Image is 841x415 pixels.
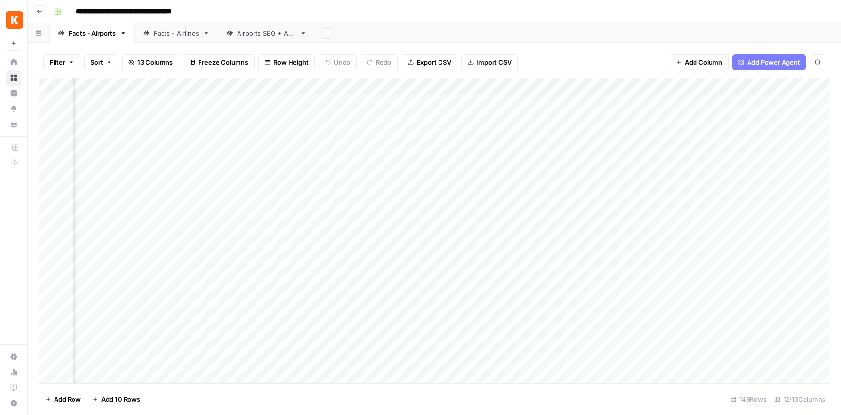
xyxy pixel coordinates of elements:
div: 12/13 Columns [770,392,829,407]
button: Sort [84,54,118,70]
a: Opportunities [6,101,21,117]
span: Add 10 Rows [101,395,140,404]
button: Import CSV [461,54,518,70]
img: Kayak Logo [6,11,23,29]
span: Sort [91,57,103,67]
a: Browse [6,70,21,86]
button: Undo [319,54,357,70]
span: Redo [376,57,391,67]
button: Add Column [670,54,729,70]
a: Learning Hub [6,380,21,396]
div: Facts - Airports [69,28,116,38]
button: Filter [43,54,80,70]
a: Home [6,54,21,70]
a: Settings [6,349,21,364]
button: Freeze Columns [183,54,255,70]
button: Workspace: Kayak [6,8,21,32]
div: Airports SEO + AEO [237,28,296,38]
a: Usage [6,364,21,380]
span: Row Height [274,57,309,67]
a: Insights [6,86,21,101]
button: Export CSV [402,54,457,70]
button: Help + Support [6,396,21,411]
span: Add Column [685,57,722,67]
span: Add Power Agent [747,57,800,67]
span: 13 Columns [137,57,173,67]
a: Facts - Airports [50,23,135,43]
span: Filter [50,57,65,67]
button: Redo [361,54,398,70]
span: Export CSV [417,57,451,67]
span: Add Row [54,395,81,404]
div: Facts - Airlines [154,28,199,38]
span: Freeze Columns [198,57,248,67]
button: Add Power Agent [732,54,806,70]
button: 13 Columns [122,54,179,70]
a: Airports SEO + AEO [218,23,315,43]
span: Undo [334,57,350,67]
button: Add Row [39,392,87,407]
span: Import CSV [476,57,512,67]
button: Add 10 Rows [87,392,146,407]
button: Row Height [258,54,315,70]
a: Your Data [6,117,21,132]
a: Facts - Airlines [135,23,218,43]
div: 149 Rows [727,392,770,407]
